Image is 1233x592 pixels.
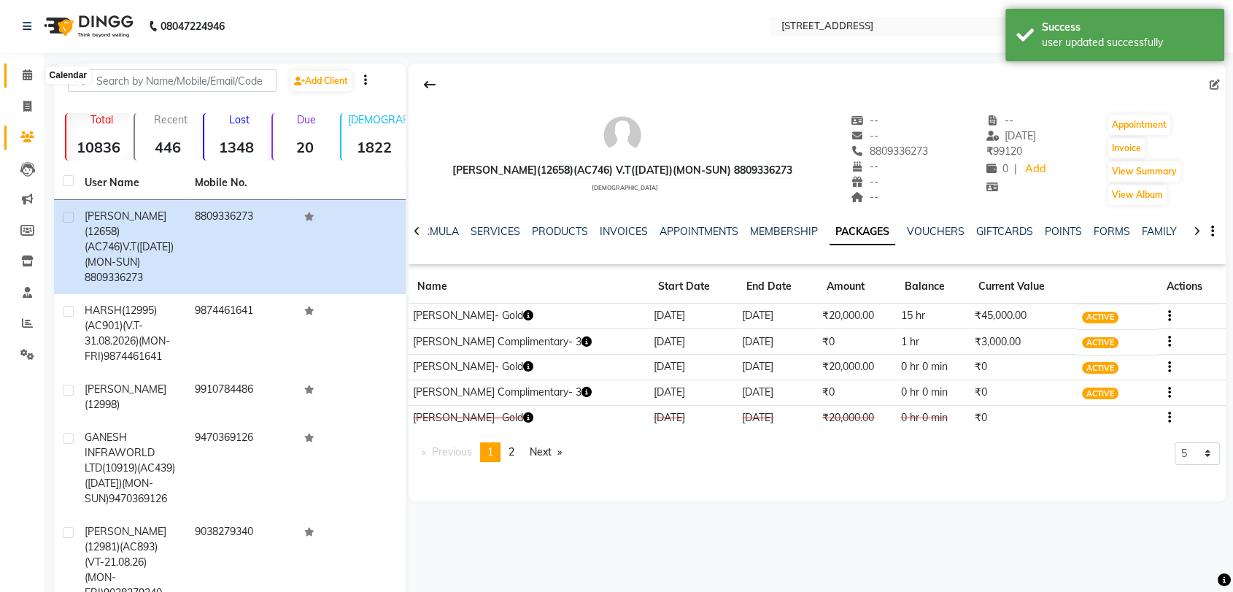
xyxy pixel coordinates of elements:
[186,421,296,515] td: 9470369126
[970,329,1077,355] td: ₹3,000.00
[432,445,472,458] span: Previous
[135,138,199,156] strong: 446
[896,355,970,380] td: 0 hr 0 min
[85,304,157,347] span: HARSH(12995)(AC901)(V.T-31.08.2026)
[161,6,225,47] b: 08047224946
[818,380,896,405] td: ₹0
[970,304,1077,329] td: ₹45,000.00
[970,405,1077,431] td: ₹0
[1094,225,1130,238] a: FORMS
[210,113,268,126] p: Lost
[818,405,896,431] td: ₹20,000.00
[986,145,1021,158] span: 99120
[970,270,1077,304] th: Current Value
[896,304,970,329] td: 15 hr
[896,270,970,304] th: Balance
[818,329,896,355] td: ₹0
[186,373,296,421] td: 9910784486
[347,113,406,126] p: [DEMOGRAPHIC_DATA]
[509,445,514,458] span: 2
[649,380,737,405] td: [DATE]
[592,184,658,191] span: [DEMOGRAPHIC_DATA]
[409,405,649,431] td: [PERSON_NAME]- Gold
[66,138,131,156] strong: 10836
[141,113,199,126] p: Recent
[738,355,818,380] td: [DATE]
[1022,159,1048,180] a: Add
[986,114,1013,127] span: --
[76,166,186,200] th: User Name
[896,329,970,355] td: 1 hr
[1142,225,1177,238] a: FAMILY
[970,380,1077,405] td: ₹0
[1082,388,1119,399] span: ACTIVE
[46,67,90,85] div: Calendar
[1108,185,1167,205] button: View Album
[986,129,1036,142] span: [DATE]
[186,200,296,294] td: 8809336273
[738,270,818,304] th: End Date
[649,355,737,380] td: [DATE]
[896,405,970,431] td: 0 hr 0 min
[896,380,970,405] td: 0 hr 0 min
[409,270,649,304] th: Name
[409,380,649,405] td: [PERSON_NAME] Complimentary- 3
[750,225,818,238] a: MEMBERSHIP
[738,405,818,431] td: [DATE]
[738,304,818,329] td: [DATE]
[409,304,649,329] td: [PERSON_NAME]- Gold
[341,138,406,156] strong: 1822
[976,225,1033,238] a: GIFTCARDS
[522,442,569,462] a: Next
[85,383,166,411] span: [PERSON_NAME](12998)
[471,225,520,238] a: SERVICES
[1082,413,1136,425] span: CONSUMED
[660,225,738,238] a: APPOINTMENTS
[830,219,895,245] a: PACKAGES
[85,431,175,474] span: GANESH INFRAWORLD LTD(10919)(AC439)
[600,225,648,238] a: INVOICES
[1158,270,1226,304] th: Actions
[85,477,167,505] span: ([DATE])(MON-SUN)9470369126
[649,304,737,329] td: [DATE]
[738,329,818,355] td: [DATE]
[532,225,588,238] a: PRODUCTS
[1042,35,1213,50] div: user updated successfully
[649,405,737,431] td: [DATE]
[818,270,896,304] th: Amount
[851,145,928,158] span: 8809336273
[409,225,459,238] a: FORMULA
[1108,161,1180,182] button: View Summary
[851,160,878,173] span: --
[851,129,878,142] span: --
[986,162,1008,175] span: 0
[290,71,352,91] a: Add Client
[409,355,649,380] td: [PERSON_NAME]- Gold
[1082,362,1119,374] span: ACTIVE
[851,114,878,127] span: --
[1045,225,1082,238] a: POINTS
[1013,161,1016,177] span: |
[487,445,493,458] span: 1
[186,294,296,373] td: 9874461641
[452,163,792,178] div: [PERSON_NAME](12658)(AC746) V.T([DATE])(MON-SUN) 8809336273
[85,525,166,569] span: [PERSON_NAME](12981)(AC893)(VT-21.08.26)
[85,209,166,253] span: [PERSON_NAME](12658)(AC746)
[68,69,277,92] input: Search by Name/Mobile/Email/Code
[818,355,896,380] td: ₹20,000.00
[738,380,818,405] td: [DATE]
[276,113,337,126] p: Due
[414,442,570,462] nav: Pagination
[409,329,649,355] td: [PERSON_NAME] Complimentary- 3
[204,138,268,156] strong: 1348
[986,145,992,158] span: ₹
[186,166,296,200] th: Mobile No.
[414,71,445,99] div: Back to Client
[1108,115,1170,135] button: Appointment
[818,304,896,329] td: ₹20,000.00
[649,270,737,304] th: Start Date
[600,113,644,157] img: avatar
[1042,20,1213,35] div: Success
[649,329,737,355] td: [DATE]
[851,191,878,204] span: --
